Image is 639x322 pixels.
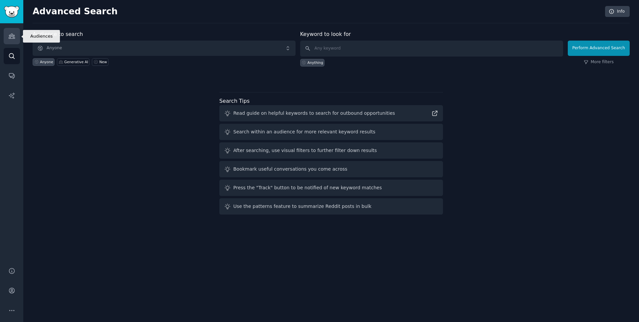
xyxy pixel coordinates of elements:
button: Perform Advanced Search [568,41,630,56]
div: Bookmark useful conversations you come across [233,166,347,173]
div: Anything [308,60,323,65]
div: Use the patterns feature to summarize Reddit posts in bulk [233,203,371,210]
div: Read guide on helpful keywords to search for outbound opportunities [233,110,395,117]
div: Generative AI [64,60,88,64]
img: GummySearch logo [4,6,19,18]
label: Audience to search [33,31,83,37]
div: Search within an audience for more relevant keyword results [233,128,375,135]
div: Press the "Track" button to be notified of new keyword matches [233,184,382,191]
label: Keyword to look for [300,31,351,37]
a: More filters [584,59,614,65]
input: Any keyword [300,41,563,57]
label: Search Tips [219,98,250,104]
div: New [99,60,107,64]
div: Anyone [40,60,53,64]
h2: Advanced Search [33,6,601,17]
a: New [92,58,108,66]
div: After searching, use visual filters to further filter down results [233,147,377,154]
button: Anyone [33,41,296,56]
a: Info [605,6,630,17]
